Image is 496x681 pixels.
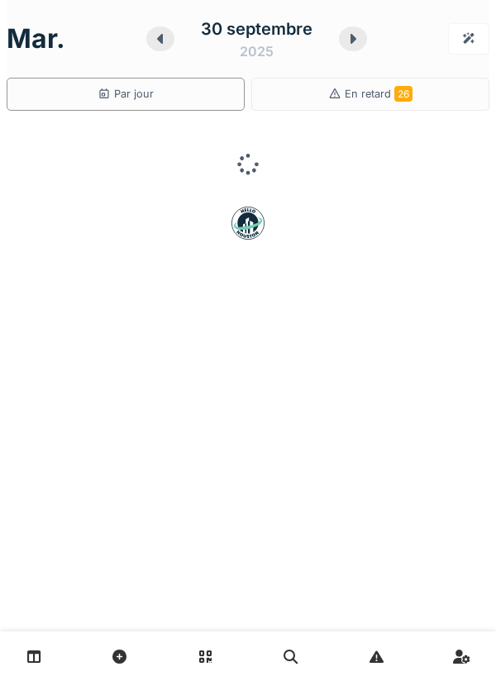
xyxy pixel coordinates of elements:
[240,41,274,61] div: 2025
[7,23,65,55] h1: mar.
[201,17,312,41] div: 30 septembre
[345,88,413,100] span: En retard
[231,207,265,240] img: badge-BVDL4wpA.svg
[98,86,154,102] div: Par jour
[394,86,413,102] span: 26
